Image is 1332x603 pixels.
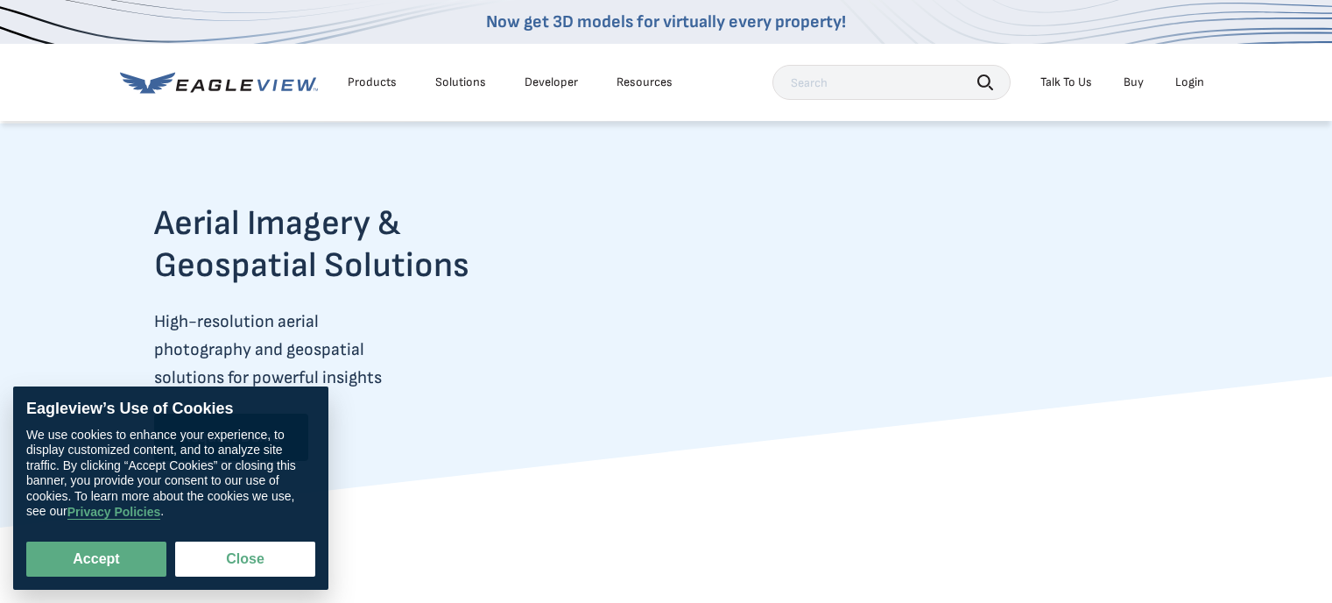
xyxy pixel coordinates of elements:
[486,11,846,32] a: Now get 3D models for virtually every property!
[26,428,315,520] div: We use cookies to enhance your experience, to display customized content, and to analyze site tra...
[617,74,673,90] div: Resources
[525,74,578,90] a: Developer
[1040,74,1092,90] div: Talk To Us
[435,74,486,90] div: Solutions
[154,308,538,392] p: High-resolution aerial photography and geospatial solutions for powerful insights
[67,505,161,520] a: Privacy Policies
[175,542,315,577] button: Close
[1124,74,1144,90] a: Buy
[26,400,315,419] div: Eagleview’s Use of Cookies
[1175,74,1204,90] div: Login
[348,74,397,90] div: Products
[772,65,1011,100] input: Search
[26,542,166,577] button: Accept
[154,202,538,287] h2: Aerial Imagery & Geospatial Solutions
